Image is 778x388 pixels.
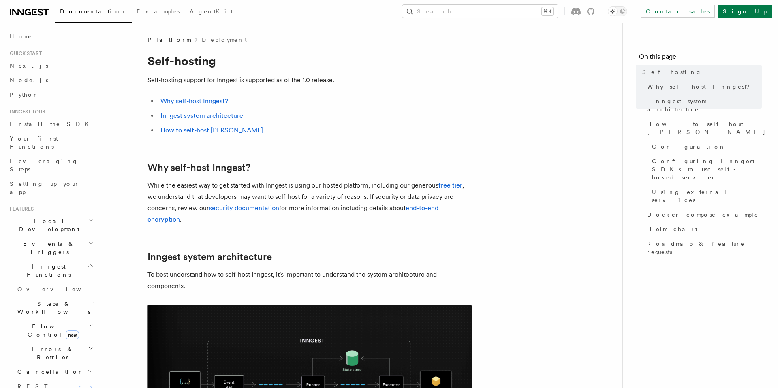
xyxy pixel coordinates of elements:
span: Roadmap & feature requests [647,240,762,256]
a: security documentation [209,204,279,212]
a: Roadmap & feature requests [644,237,762,259]
span: How to self-host [PERSON_NAME] [647,120,766,136]
button: Local Development [6,214,95,237]
a: Documentation [55,2,132,23]
span: Platform [147,36,190,44]
a: Configuring Inngest SDKs to use self-hosted server [649,154,762,185]
span: Configuration [652,143,726,151]
span: Overview [17,286,101,292]
span: Next.js [10,62,48,69]
span: Helm chart [647,225,697,233]
button: Errors & Retries [14,342,95,365]
span: Events & Triggers [6,240,88,256]
span: Home [10,32,32,41]
kbd: ⌘K [542,7,553,15]
span: Docker compose example [647,211,759,219]
a: Self-hosting [639,65,762,79]
span: Setting up your app [10,181,79,195]
h4: On this page [639,52,762,65]
span: Node.js [10,77,48,83]
a: Your first Functions [6,131,95,154]
button: Flow Controlnew [14,319,95,342]
span: new [66,330,79,339]
span: Flow Control [14,322,89,339]
span: Using external services [652,188,762,204]
a: Inngest system architecture [147,251,272,262]
span: Inngest system architecture [647,97,762,113]
p: Self-hosting support for Inngest is supported as of the 1.0 release. [147,75,472,86]
a: Helm chart [644,222,762,237]
a: How to self-host [PERSON_NAME] [644,117,762,139]
a: Node.js [6,73,95,87]
a: Inngest system architecture [644,94,762,117]
a: Install the SDK [6,117,95,131]
a: Deployment [202,36,247,44]
button: Steps & Workflows [14,296,95,319]
button: Cancellation [14,365,95,379]
p: To best understand how to self-host Inngest, it's important to understand the system architecture... [147,269,472,292]
a: Docker compose example [644,207,762,222]
span: Inngest Functions [6,262,88,279]
span: Why self-host Inngest? [647,83,755,91]
a: Configuration [649,139,762,154]
a: free tier [438,181,462,189]
a: Inngest system architecture [160,112,243,119]
a: Sign Up [718,5,772,18]
a: Leveraging Steps [6,154,95,177]
h1: Self-hosting [147,53,472,68]
span: Steps & Workflows [14,300,90,316]
a: Why self-host Inngest? [147,162,250,173]
span: Configuring Inngest SDKs to use self-hosted server [652,157,762,181]
span: Self-hosting [642,68,702,76]
span: Features [6,206,34,212]
span: Local Development [6,217,88,233]
a: AgentKit [185,2,237,22]
a: Home [6,29,95,44]
p: While the easiest way to get started with Inngest is using our hosted platform, including our gen... [147,180,472,225]
span: Python [10,92,39,98]
a: Why self-host Inngest? [644,79,762,94]
button: Inngest Functions [6,259,95,282]
a: Why self-host Inngest? [160,97,228,105]
span: Errors & Retries [14,345,88,361]
button: Events & Triggers [6,237,95,259]
span: Examples [137,8,180,15]
span: AgentKit [190,8,233,15]
a: Python [6,87,95,102]
button: Toggle dark mode [608,6,627,16]
span: Your first Functions [10,135,58,150]
span: Install the SDK [10,121,94,127]
span: Quick start [6,50,42,57]
a: How to self-host [PERSON_NAME] [160,126,263,134]
a: Examples [132,2,185,22]
button: Search...⌘K [402,5,558,18]
span: Cancellation [14,368,84,376]
span: Inngest tour [6,109,45,115]
a: Next.js [6,58,95,73]
a: Setting up your app [6,177,95,199]
a: Overview [14,282,95,296]
span: Documentation [60,8,127,15]
a: Contact sales [641,5,715,18]
a: Using external services [649,185,762,207]
span: Leveraging Steps [10,158,78,173]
